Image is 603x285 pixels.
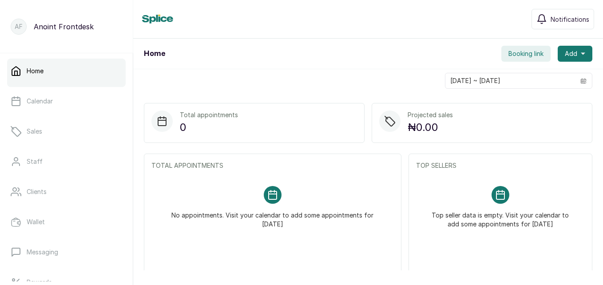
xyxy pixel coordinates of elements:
a: Staff [7,149,126,174]
p: Clients [27,187,47,196]
a: Calendar [7,89,126,114]
span: Add [565,49,577,58]
input: Select date [445,73,575,88]
p: TOTAL APPOINTMENTS [151,161,394,170]
h1: Home [144,48,165,59]
span: Notifications [551,15,589,24]
p: Staff [27,157,43,166]
p: Wallet [27,218,45,226]
p: No appointments. Visit your calendar to add some appointments for [DATE] [162,204,383,229]
a: Clients [7,179,126,204]
button: Notifications [532,9,594,29]
p: Total appointments [180,111,238,119]
p: 0 [180,119,238,135]
button: Add [558,46,592,62]
p: Sales [27,127,42,136]
p: TOP SELLERS [416,161,585,170]
p: ₦0.00 [408,119,453,135]
a: Home [7,59,126,83]
a: Messaging [7,240,126,265]
span: Booking link [508,49,543,58]
button: Booking link [501,46,551,62]
p: Calendar [27,97,53,106]
p: Home [27,67,44,75]
svg: calendar [580,78,587,84]
p: Anoint Frontdesk [34,21,94,32]
p: Projected sales [408,111,453,119]
p: Messaging [27,248,58,257]
a: Sales [7,119,126,144]
p: Top seller data is empty. Visit your calendar to add some appointments for [DATE] [427,204,574,229]
p: AF [15,22,23,31]
a: Wallet [7,210,126,234]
